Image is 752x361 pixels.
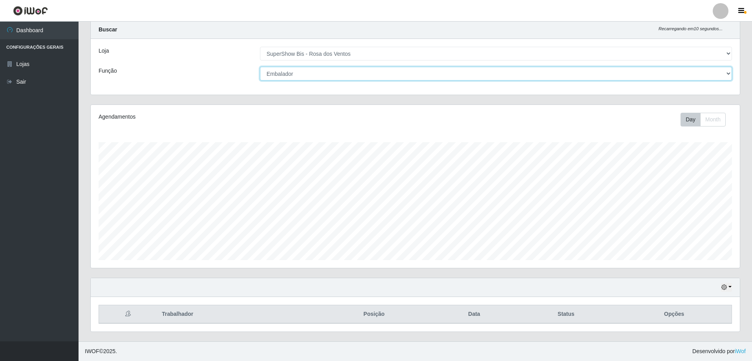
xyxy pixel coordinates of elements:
[99,47,109,55] label: Loja
[433,305,516,324] th: Data
[13,6,48,16] img: CoreUI Logo
[681,113,732,126] div: Toolbar with button groups
[99,67,117,75] label: Função
[617,305,732,324] th: Opções
[700,113,726,126] button: Month
[99,113,356,121] div: Agendamentos
[315,305,433,324] th: Posição
[85,348,99,354] span: IWOF
[659,26,723,31] i: Recarregando em 10 segundos...
[735,348,746,354] a: iWof
[99,26,117,33] strong: Buscar
[515,305,617,324] th: Status
[85,347,117,356] span: © 2025 .
[692,347,746,356] span: Desenvolvido por
[681,113,701,126] button: Day
[157,305,315,324] th: Trabalhador
[681,113,726,126] div: First group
